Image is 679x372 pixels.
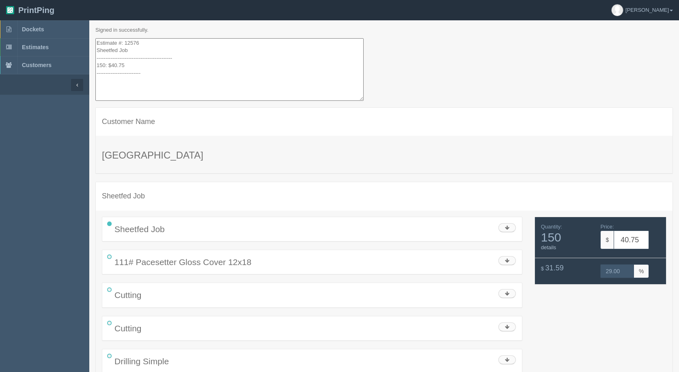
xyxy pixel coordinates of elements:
[22,26,44,33] span: Dockets
[102,118,666,126] h4: Customer Name
[6,6,14,14] img: logo-3e63b451c926e2ac314895c53de4908e5d424f24456219fb08d385ab2e579770.png
[541,224,562,230] span: Quantity:
[22,62,52,68] span: Customers
[114,324,142,333] span: Cutting
[600,224,614,230] span: Price:
[102,150,666,161] h3: [GEOGRAPHIC_DATA]
[612,4,623,16] img: avatar_default-7531ab5dedf162e01f1e0bb0964e6a185e93c5c22dfe317fb01d7f8cd2b1632c.jpg
[95,26,673,34] p: Signed in successfully.
[95,38,364,101] textarea: Estimate #: 12576 Sheetfed Job ------------------------------------------- 150: $40.75 ----------...
[600,231,614,249] span: $
[114,290,142,300] span: Cutting
[634,264,649,278] span: %
[22,44,49,50] span: Estimates
[114,257,251,267] span: 111# Pacesetter Gloss Cover 12x18
[545,264,564,272] span: 31.59
[102,192,666,200] h4: Sheetfed Job
[114,357,169,366] span: Drilling Simple
[541,231,595,244] span: 150
[541,265,544,272] span: $
[114,224,165,234] span: Sheetfed Job
[541,244,556,250] a: details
